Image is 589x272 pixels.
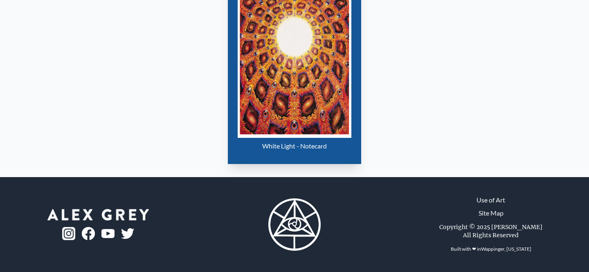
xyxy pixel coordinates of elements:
[463,231,519,239] div: All Rights Reserved
[121,228,134,239] img: twitter-logo.png
[238,138,352,154] div: White Light - Notecard
[101,229,115,238] img: youtube-logo.png
[62,227,75,240] img: ig-logo.png
[82,227,95,240] img: fb-logo.png
[477,195,505,205] a: Use of Art
[481,246,531,252] a: Wappinger, [US_STATE]
[479,208,504,218] a: Site Map
[439,223,542,231] div: Copyright © 2025 [PERSON_NAME]
[447,243,535,256] div: Built with ❤ in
